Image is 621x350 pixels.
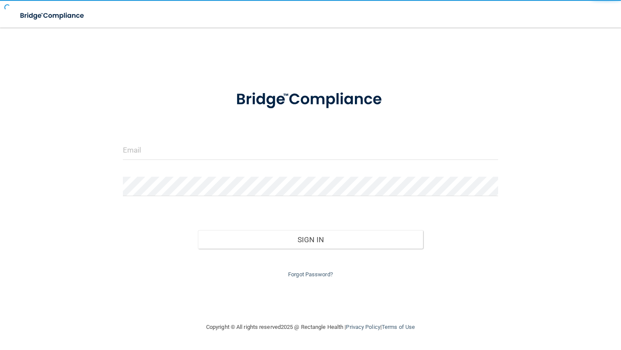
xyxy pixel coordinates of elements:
img: bridge_compliance_login_screen.278c3ca4.svg [13,7,92,25]
button: Sign In [198,230,423,249]
img: bridge_compliance_login_screen.278c3ca4.svg [220,79,401,120]
a: Privacy Policy [346,324,380,330]
div: Copyright © All rights reserved 2025 @ Rectangle Health | | [153,313,468,341]
input: Email [123,141,498,160]
a: Forgot Password? [288,271,333,278]
a: Terms of Use [382,324,415,330]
